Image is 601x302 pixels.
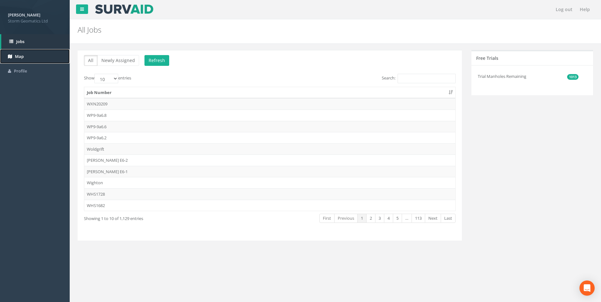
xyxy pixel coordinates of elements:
button: Newly Assigned [97,55,139,66]
th: Job Number: activate to sort column ascending [84,87,455,98]
li: Trial Manholes Remaining [478,70,579,83]
td: WP9-9a6.8 [84,110,455,121]
label: Search: [382,74,456,83]
td: WXN20209 [84,98,455,110]
span: Storm Geomatics Ltd [8,18,62,24]
td: WP9-9a6.6 [84,121,455,132]
td: [PERSON_NAME] E6-1 [84,166,455,177]
span: Map [15,53,24,59]
td: Woldgrift [84,143,455,155]
a: 1 [357,214,367,223]
button: Refresh [144,55,169,66]
label: Show entries [84,74,131,83]
td: Wighton [84,177,455,188]
span: Jobs [16,39,24,44]
a: … [402,214,412,223]
div: Open Intercom Messenger [579,280,595,296]
td: WHS1728 [84,188,455,200]
input: Search: [398,74,456,83]
a: 2 [366,214,375,223]
a: Previous [334,214,358,223]
select: Showentries [94,74,118,83]
td: WP9-9a6.2 [84,132,455,143]
a: Last [441,214,456,223]
strong: [PERSON_NAME] [8,12,40,18]
span: Profile [14,68,27,74]
a: 3 [375,214,384,223]
div: Showing 1 to 10 of 1,129 entries [84,213,233,222]
a: 113 [412,214,425,223]
a: Jobs [1,34,70,49]
span: 1013 [567,74,579,80]
a: 5 [393,214,402,223]
a: [PERSON_NAME] Storm Geomatics Ltd [8,10,62,24]
h5: Free Trials [476,56,498,60]
button: All [84,55,98,66]
td: WHS1682 [84,200,455,211]
h2: All Jobs [78,26,506,34]
a: 4 [384,214,393,223]
a: First [319,214,335,223]
td: [PERSON_NAME] E6-2 [84,154,455,166]
a: Next [425,214,441,223]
